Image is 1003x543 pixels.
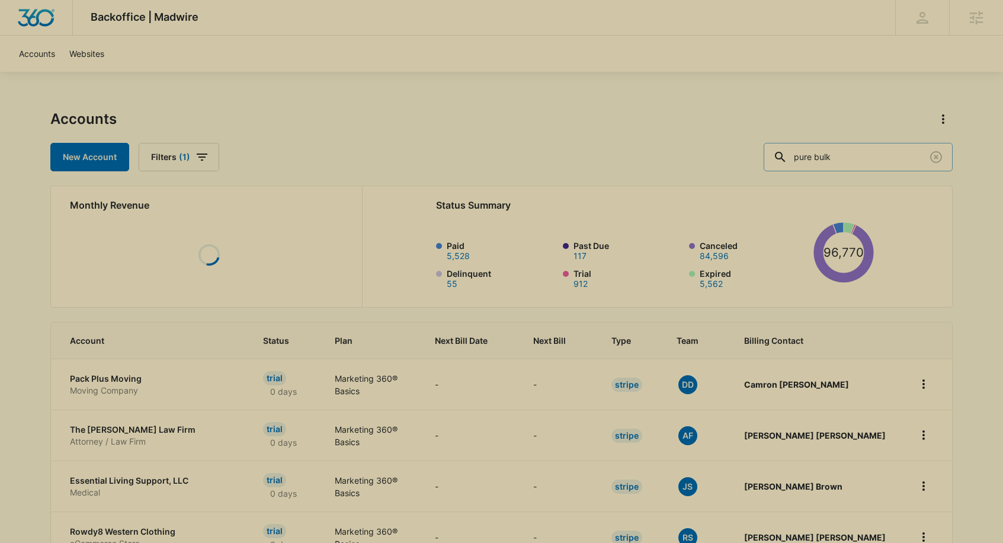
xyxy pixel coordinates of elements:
[700,267,809,288] label: Expired
[70,424,235,447] a: The [PERSON_NAME] Law FirmAttorney / Law Firm
[179,153,190,161] span: (1)
[335,334,406,347] span: Plan
[70,487,235,499] p: Medical
[70,475,235,487] p: Essential Living Support, LLC
[744,430,886,440] strong: [PERSON_NAME] [PERSON_NAME]
[70,198,348,212] h2: Monthly Revenue
[678,477,697,496] span: JS
[611,429,642,443] div: Stripe
[421,461,519,512] td: -
[744,481,842,491] strong: [PERSON_NAME] Brown
[678,426,697,445] span: AF
[263,334,289,347] span: Status
[533,334,566,347] span: Next Bill
[263,385,304,398] p: 0 days
[91,11,198,23] span: Backoffice | Madwire
[573,239,682,260] label: Past Due
[744,334,886,347] span: Billing Contact
[914,426,933,445] button: home
[700,239,809,260] label: Canceled
[914,375,933,394] button: home
[447,239,556,260] label: Paid
[519,410,597,461] td: -
[62,36,111,72] a: Websites
[519,359,597,410] td: -
[335,474,406,499] p: Marketing 360® Basics
[435,334,488,347] span: Next Bill Date
[50,143,129,171] a: New Account
[611,334,631,347] span: Type
[70,373,235,385] p: Pack Plus Moving
[12,36,62,72] a: Accounts
[421,410,519,461] td: -
[70,475,235,498] a: Essential Living Support, LLCMedical
[70,334,217,347] span: Account
[335,423,406,448] p: Marketing 360® Basics
[934,110,953,129] button: Actions
[263,436,304,449] p: 0 days
[335,372,406,397] p: Marketing 360® Basics
[611,378,642,392] div: Stripe
[70,373,235,396] a: Pack Plus MovingMoving Company
[611,480,642,494] div: Stripe
[927,148,946,167] button: Clear
[447,280,457,288] button: Delinquent
[823,245,864,260] tspan: 96,770
[263,422,286,436] div: Trial
[70,526,235,538] p: Rowdy8 Western Clothing
[263,487,304,500] p: 0 days
[50,110,117,128] h1: Accounts
[677,334,698,347] span: Team
[436,198,874,212] h2: Status Summary
[914,477,933,496] button: home
[70,436,235,448] p: Attorney / Law Firm
[263,473,286,487] div: Trial
[519,461,597,512] td: -
[70,424,235,436] p: The [PERSON_NAME] Law Firm
[744,379,849,389] strong: Camron [PERSON_NAME]
[700,252,729,260] button: Canceled
[447,252,470,260] button: Paid
[421,359,519,410] td: -
[700,280,723,288] button: Expired
[744,532,886,542] strong: [PERSON_NAME] [PERSON_NAME]
[573,252,587,260] button: Past Due
[573,267,682,288] label: Trial
[263,524,286,538] div: Trial
[263,371,286,385] div: Trial
[764,143,953,171] input: Search
[678,375,697,394] span: DD
[139,143,219,171] button: Filters(1)
[573,280,588,288] button: Trial
[447,267,556,288] label: Delinquent
[70,385,235,397] p: Moving Company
